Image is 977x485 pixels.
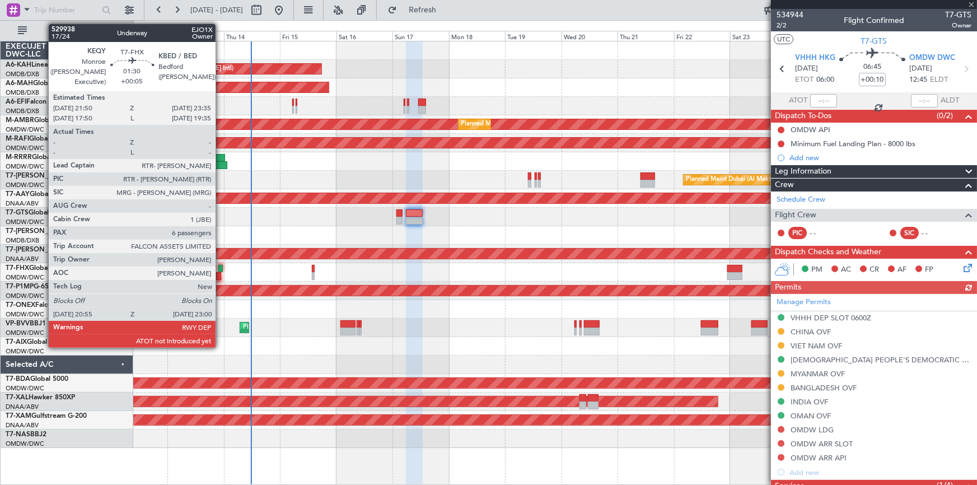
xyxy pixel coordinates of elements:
span: M-AMBR [6,117,34,124]
a: T7-XAMGulfstream G-200 [6,413,87,419]
span: T7-P1MP [6,283,34,290]
span: VP-BVV [6,320,30,327]
div: OMDW API [791,125,830,134]
span: Owner [945,21,971,30]
span: T7-FHX [6,265,29,272]
a: T7-P1MPG-650ER [6,283,61,290]
a: DNAA/ABV [6,403,39,411]
a: OMDB/DXB [6,88,39,97]
a: VP-BVVBBJ1 [6,320,46,327]
span: T7-GTS [945,9,971,21]
span: FP [925,264,933,276]
a: T7-AAYGlobal 7500 [6,191,68,198]
div: Sat 23 [730,31,787,41]
button: Refresh [382,1,450,19]
span: A6-EFI [6,99,26,105]
span: [DATE] [795,63,818,74]
span: T7-XAL [6,394,29,401]
a: T7-XALHawker 850XP [6,394,75,401]
a: OMDW/DWC [6,329,44,337]
span: VHHH HKG [795,53,835,64]
span: ALDT [941,95,959,106]
span: T7-XAM [6,413,31,419]
a: OMDW/DWC [6,144,44,152]
span: [DATE] [909,63,932,74]
button: All Aircraft [12,22,121,40]
a: OMDW/DWC [6,162,44,171]
a: T7-[PERSON_NAME]Global 6000 [6,246,109,253]
a: M-RAFIGlobal 7500 [6,136,67,142]
div: Sat 16 [336,31,393,41]
div: - - [922,228,947,238]
div: Mon 18 [449,31,506,41]
a: OMDW/DWC [6,218,44,226]
div: Tue 19 [505,31,562,41]
span: 06:00 [816,74,834,86]
span: T7-AIX [6,339,27,346]
span: Leg Information [775,165,831,178]
span: A6-MAH [6,80,33,87]
a: OMDW/DWC [6,125,44,134]
span: ELDT [930,74,948,86]
button: UTC [774,34,793,44]
span: 534944 [777,9,803,21]
a: OMDW/DWC [6,273,44,282]
span: T7-[PERSON_NAME] [6,246,71,253]
a: M-RRRRGlobal 6000 [6,154,70,161]
span: A6-KAH [6,62,31,68]
div: Fri 15 [280,31,336,41]
span: ATOT [789,95,807,106]
div: Flight Confirmed [844,15,904,27]
span: ETOT [795,74,814,86]
span: M-RRRR [6,154,32,161]
a: M-AMBRGlobal 5000 [6,117,72,124]
div: Planned Maint Dubai (Al Maktoum Intl) [461,116,572,133]
a: OMDB/DXB [6,236,39,245]
a: OMDW/DWC [6,440,44,448]
span: T7-GTS [861,35,887,47]
span: M-RAFI [6,136,29,142]
a: A6-MAHGlobal 7500 [6,80,71,87]
a: OMDB/DXB [6,70,39,78]
div: Wed 20 [562,31,618,41]
a: OMDW/DWC [6,181,44,189]
span: 12:45 [909,74,927,86]
span: T7-NAS [6,431,30,438]
a: T7-BDAGlobal 5000 [6,376,68,383]
a: T7-[PERSON_NAME]Global 6000 [6,228,109,235]
input: Trip Number [34,2,99,18]
div: Add new [789,153,971,162]
span: T7-GTS [6,209,29,216]
a: A6-EFIFalcon 7X [6,99,57,105]
div: Tue 12 [111,31,168,41]
a: T7-FHXGlobal 5000 [6,265,67,272]
span: OMDW DWC [909,53,955,64]
a: DNAA/ABV [6,199,39,208]
span: 2/2 [777,21,803,30]
span: Dispatch Checks and Weather [775,246,881,259]
div: SIC [900,227,919,239]
span: AC [841,264,851,276]
a: T7-NASBBJ2 [6,431,46,438]
a: T7-AIXGlobal 5000 [6,339,65,346]
span: All Aircraft [29,27,118,35]
span: AF [897,264,906,276]
span: Dispatch To-Dos [775,110,831,123]
span: T7-[PERSON_NAME] [6,172,71,179]
div: Minimum Fuel Landing Plan - 8000 lbs [791,139,915,148]
span: PM [811,264,822,276]
a: OMDW/DWC [6,292,44,300]
div: Fri 22 [674,31,731,41]
a: A6-KAHLineage 1000 [6,62,74,68]
span: T7-AAY [6,191,30,198]
span: 06:45 [863,62,881,73]
span: Refresh [399,6,446,14]
div: Unplanned Maint Budapest ([PERSON_NAME] Intl) [90,60,233,77]
div: Wed 13 [167,31,224,41]
span: T7-BDA [6,376,30,383]
a: T7-ONEXFalcon 8X [6,302,66,309]
div: Sun 17 [392,31,449,41]
div: PIC [788,227,807,239]
div: - - [810,228,835,238]
span: Crew [775,179,794,192]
